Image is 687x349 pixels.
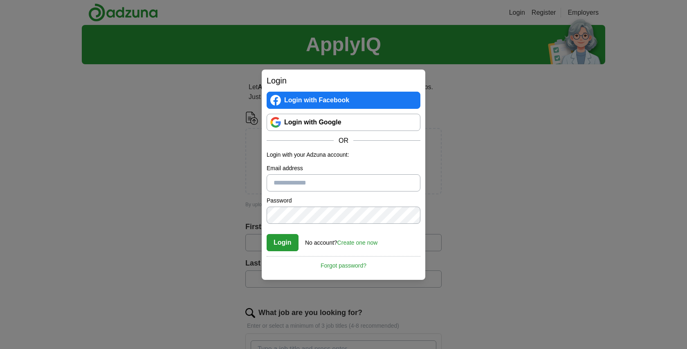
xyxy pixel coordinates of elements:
label: Email address [267,164,420,173]
span: OR [334,136,353,146]
p: Login with your Adzuna account: [267,151,420,159]
div: No account? [305,234,377,247]
a: Login with Facebook [267,92,420,109]
label: Password [267,196,420,205]
a: Create one now [337,239,378,246]
button: Login [267,234,299,251]
a: Login with Google [267,114,420,131]
a: Forgot password? [267,256,420,270]
h2: Login [267,74,420,87]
